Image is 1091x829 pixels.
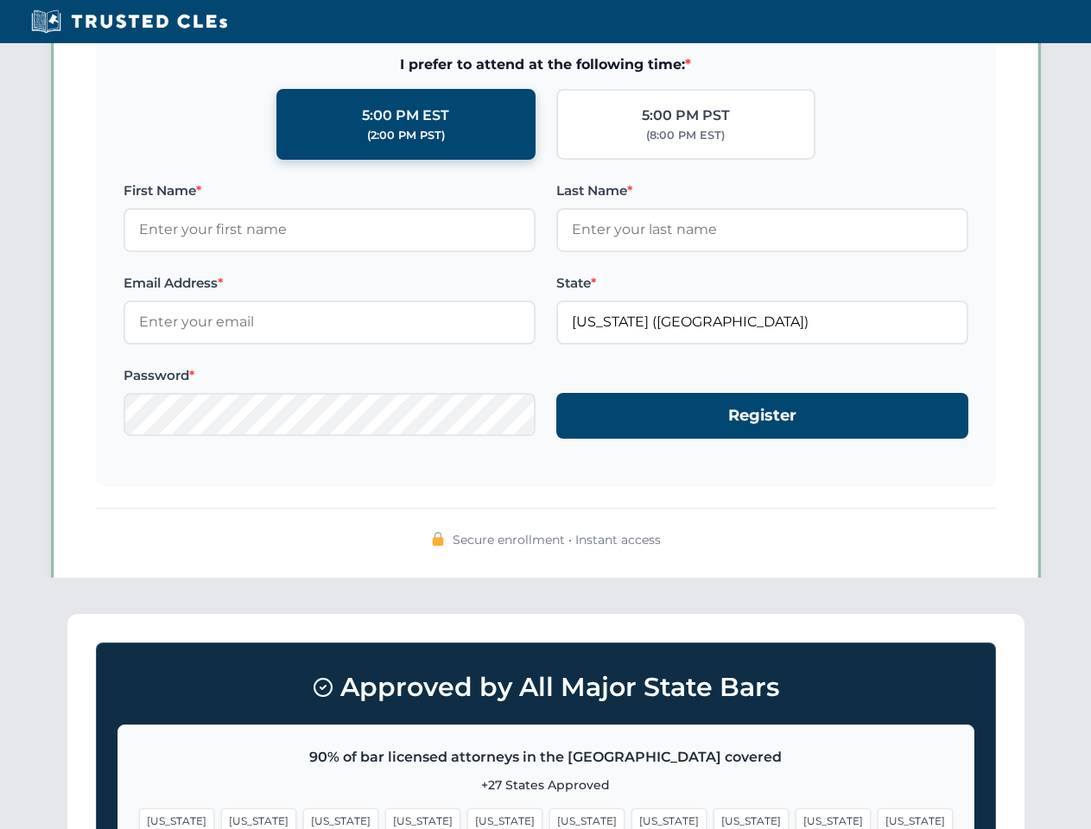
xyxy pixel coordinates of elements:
[117,664,974,711] h3: Approved by All Major State Bars
[556,208,968,251] input: Enter your last name
[367,127,445,144] div: (2:00 PM PST)
[124,54,968,76] span: I prefer to attend at the following time:
[124,365,536,386] label: Password
[26,9,232,35] img: Trusted CLEs
[124,208,536,251] input: Enter your first name
[124,273,536,294] label: Email Address
[124,180,536,201] label: First Name
[124,301,536,344] input: Enter your email
[139,775,953,794] p: +27 States Approved
[556,393,968,439] button: Register
[556,273,968,294] label: State
[453,530,661,549] span: Secure enrollment • Instant access
[431,532,445,546] img: 🔒
[362,104,449,127] div: 5:00 PM EST
[646,127,725,144] div: (8:00 PM EST)
[139,746,953,769] p: 90% of bar licensed attorneys in the [GEOGRAPHIC_DATA] covered
[556,180,968,201] label: Last Name
[642,104,730,127] div: 5:00 PM PST
[556,301,968,344] input: Florida (FL)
